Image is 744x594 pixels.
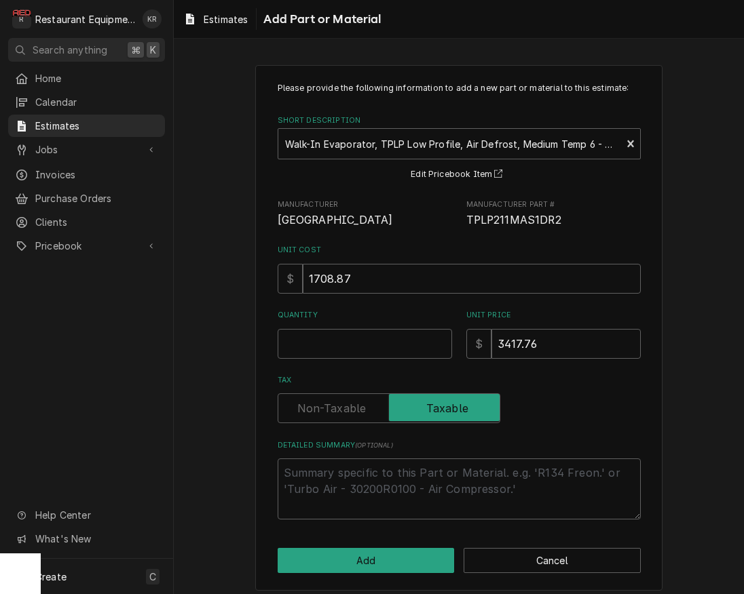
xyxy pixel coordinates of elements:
[278,375,641,386] label: Tax
[35,508,157,522] span: Help Center
[8,235,165,257] a: Go to Pricebook
[278,310,452,321] label: Quantity
[466,199,641,210] span: Manufacturer Part #
[464,548,641,573] button: Cancel
[278,245,641,256] label: Unit Cost
[259,10,381,28] span: Add Part or Material
[278,548,455,573] button: Add
[131,43,141,57] span: ⌘
[35,142,138,157] span: Jobs
[466,310,641,358] div: [object Object]
[12,9,31,28] div: Restaurant Equipment Diagnostics's Avatar
[409,166,509,183] button: Edit Pricebook Item
[8,67,165,90] a: Home
[355,441,393,449] span: ( optional )
[149,570,156,584] span: C
[204,12,248,26] span: Estimates
[8,163,165,186] a: Invoices
[33,43,107,57] span: Search anything
[8,38,165,62] button: Search anything⌘K
[8,91,165,113] a: Calendar
[466,212,641,229] span: Manufacturer Part #
[35,532,157,546] span: What's New
[35,95,158,109] span: Calendar
[278,214,393,226] span: [GEOGRAPHIC_DATA]
[278,548,641,573] div: Button Group
[35,71,158,85] span: Home
[35,191,158,205] span: Purchase Orders
[278,115,641,182] div: Short Description
[278,375,641,423] div: Tax
[35,119,158,133] span: Estimates
[178,8,253,31] a: Estimates
[278,440,641,519] div: Detailed Summary
[278,548,641,573] div: Button Group Row
[8,115,165,137] a: Estimates
[278,115,641,126] label: Short Description
[278,199,452,229] div: Manufacturer
[35,167,158,182] span: Invoices
[8,187,165,210] a: Purchase Orders
[143,9,162,28] div: Kelli Robinette's Avatar
[35,12,135,26] div: Restaurant Equipment Diagnostics
[12,9,31,28] div: R
[150,43,156,57] span: K
[466,199,641,229] div: Manufacturer Part #
[255,65,663,591] div: Line Item Create/Update
[8,504,165,526] a: Go to Help Center
[278,212,452,229] span: Manufacturer
[8,211,165,233] a: Clients
[466,310,641,321] label: Unit Price
[143,9,162,28] div: KR
[278,199,452,210] span: Manufacturer
[278,245,641,293] div: Unit Cost
[466,214,561,226] span: TPLP211MAS1DR2
[466,329,491,359] div: $
[278,310,452,358] div: [object Object]
[278,264,303,294] div: $
[35,215,158,229] span: Clients
[35,571,67,582] span: Create
[35,239,138,253] span: Pricebook
[278,82,641,519] div: Line Item Create/Update Form
[8,138,165,161] a: Go to Jobs
[278,82,641,94] p: Please provide the following information to add a new part or material to this estimate:
[278,440,641,451] label: Detailed Summary
[8,528,165,550] a: Go to What's New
